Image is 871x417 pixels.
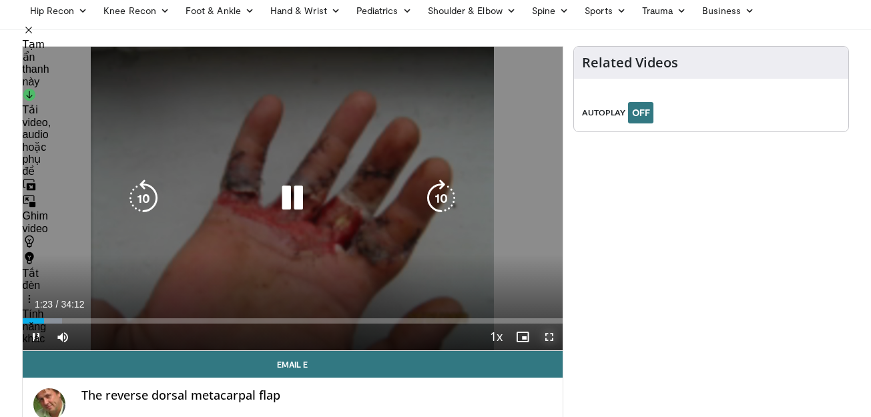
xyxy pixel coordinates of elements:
[81,388,553,403] h4: The reverse dorsal metacarpal flap
[56,299,59,310] span: /
[509,324,536,350] button: Enable picture-in-picture mode
[628,102,653,123] button: OFF
[536,324,563,350] button: Fullscreen
[23,351,563,378] a: Email E
[23,318,563,324] div: Progress Bar
[23,47,563,351] video-js: Video Player
[483,324,509,350] button: Playback Rate
[49,324,76,350] button: Mute
[61,299,84,310] span: 34:12
[582,107,625,119] span: AUTOPLAY
[582,55,678,71] h4: Related Videos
